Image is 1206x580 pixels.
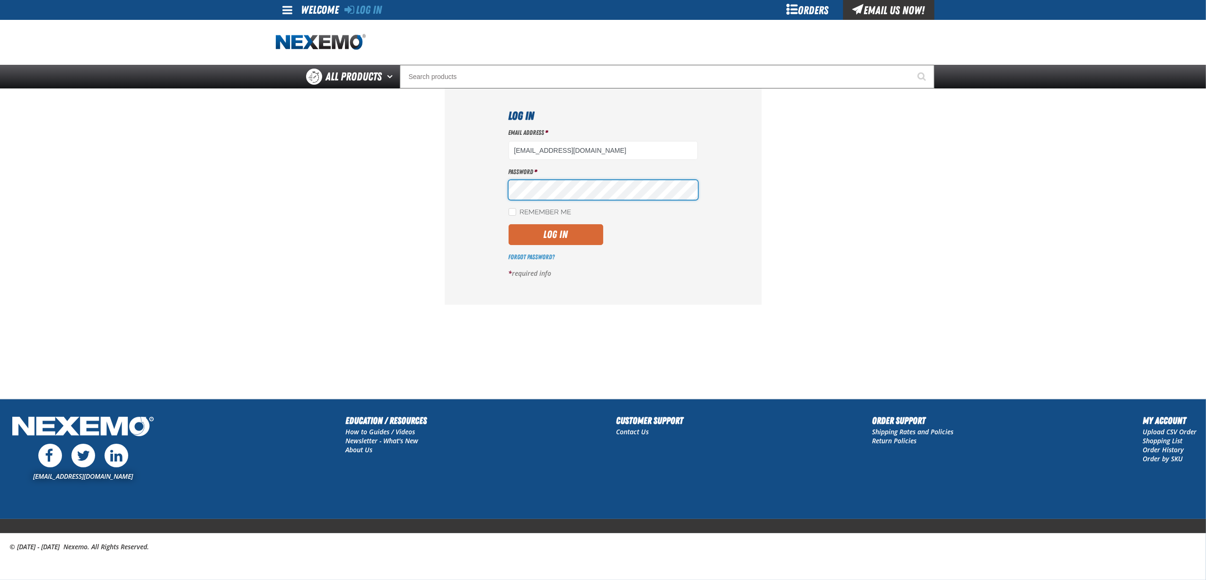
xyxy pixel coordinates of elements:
[1143,413,1197,428] h2: My Account
[872,427,954,436] a: Shipping Rates and Policies
[346,436,419,445] a: Newsletter - What's New
[276,34,366,51] img: Nexemo logo
[346,445,373,454] a: About Us
[872,413,954,428] h2: Order Support
[1143,445,1184,454] a: Order History
[1143,454,1183,463] a: Order by SKU
[33,472,133,481] a: [EMAIL_ADDRESS][DOMAIN_NAME]
[509,167,698,176] label: Password
[326,68,382,85] span: All Products
[400,65,934,88] input: Search
[346,427,415,436] a: How to Guides / Videos
[509,128,698,137] label: Email Address
[616,427,649,436] a: Contact Us
[509,269,698,278] p: required info
[616,413,683,428] h2: Customer Support
[1143,436,1182,445] a: Shopping List
[509,253,555,261] a: Forgot Password?
[9,413,157,441] img: Nexemo Logo
[1143,427,1197,436] a: Upload CSV Order
[384,65,400,88] button: Open All Products pages
[911,65,934,88] button: Start Searching
[509,224,603,245] button: Log In
[345,3,382,17] a: Log In
[509,208,572,217] label: Remember Me
[346,413,427,428] h2: Education / Resources
[509,107,698,124] h1: Log In
[276,34,366,51] a: Home
[872,436,917,445] a: Return Policies
[509,208,516,216] input: Remember Me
